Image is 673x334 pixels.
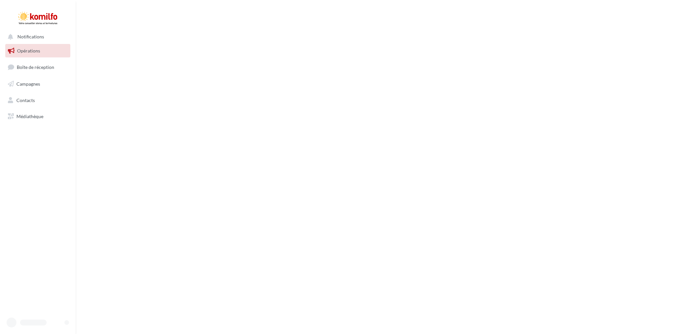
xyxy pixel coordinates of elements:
span: Notifications [17,34,44,40]
a: Opérations [4,44,72,58]
a: Médiathèque [4,110,72,123]
span: Campagnes [16,81,40,87]
a: Campagnes [4,77,72,91]
a: Contacts [4,94,72,107]
span: Boîte de réception [17,64,54,70]
span: Opérations [17,48,40,53]
span: Contacts [16,97,35,103]
span: Médiathèque [16,114,43,119]
a: Boîte de réception [4,60,72,74]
